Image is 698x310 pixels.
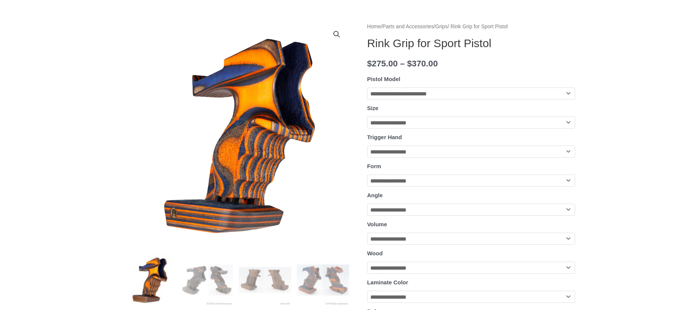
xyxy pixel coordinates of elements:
label: Trigger Hand [367,134,402,140]
img: Rink Grip for Sport Pistol - Image 3 [239,254,291,306]
span: $ [367,59,372,68]
label: Form [367,163,382,169]
a: View full-screen image gallery [330,28,344,41]
span: $ [407,59,412,68]
label: Wood [367,250,383,256]
a: Home [367,24,381,29]
a: Grips [435,24,448,29]
label: Size [367,105,379,111]
img: Rink Grip for Sport Pistol - Image 2 [181,254,233,306]
label: Volume [367,221,387,227]
img: Rink Grip for Sport Pistol [123,254,176,306]
a: Parts and Accessories [382,24,434,29]
img: Rink Grip for Sport Pistol - Image 4 [297,254,349,306]
h1: Rink Grip for Sport Pistol [367,37,575,50]
label: Laminate Color [367,279,408,285]
label: Angle [367,192,383,198]
label: Pistol Model [367,76,400,82]
bdi: 370.00 [407,59,438,68]
bdi: 275.00 [367,59,398,68]
nav: Breadcrumb [367,22,575,32]
span: – [400,59,405,68]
